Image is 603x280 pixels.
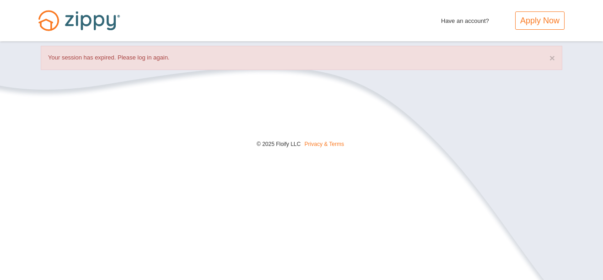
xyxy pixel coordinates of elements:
[305,141,344,147] a: Privacy & Terms
[549,53,555,63] button: ×
[441,11,489,26] span: Have an account?
[257,141,301,147] span: © 2025 Floify LLC
[515,11,565,30] a: Apply Now
[41,46,562,70] div: Your session has expired. Please log in again.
